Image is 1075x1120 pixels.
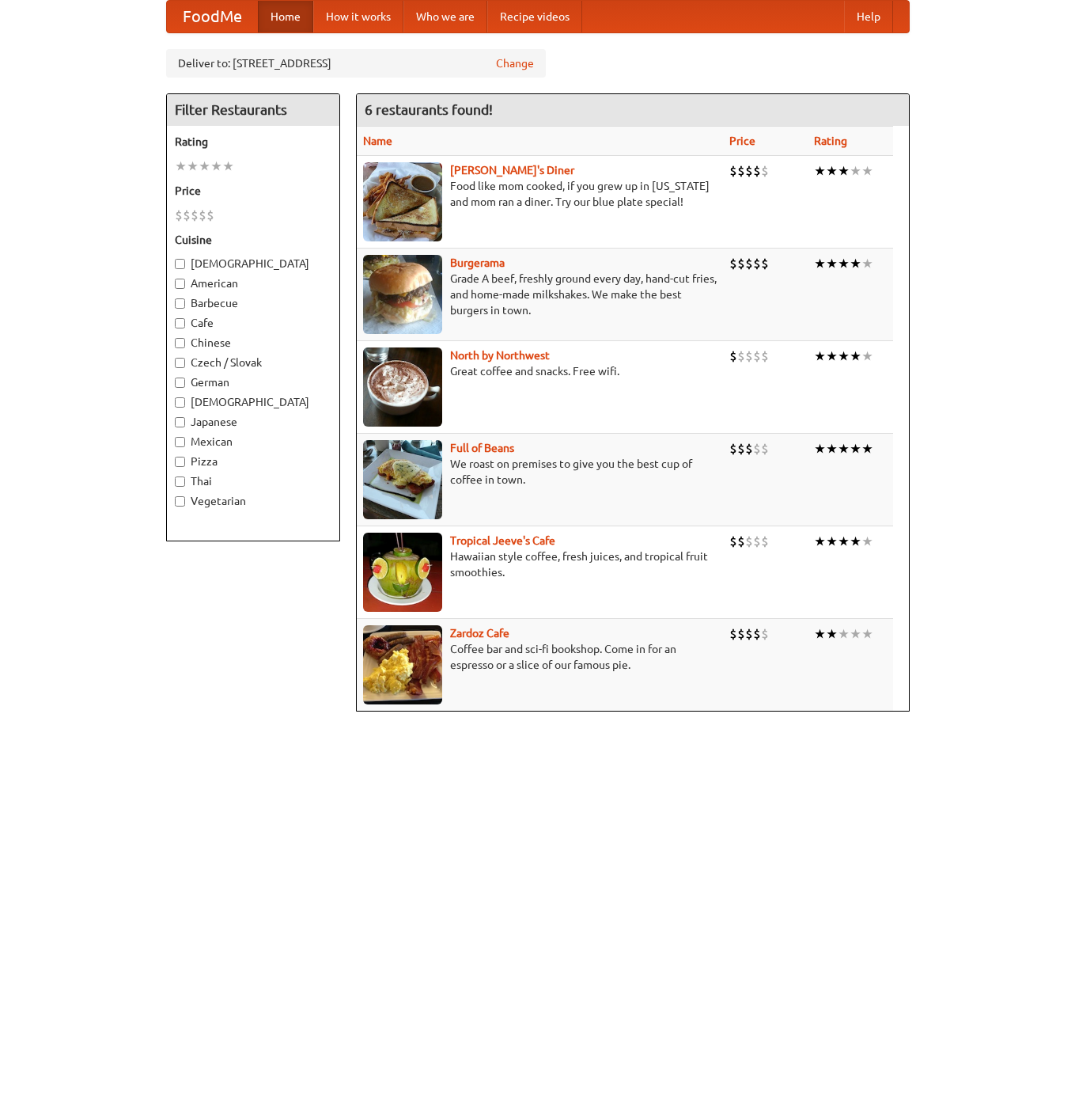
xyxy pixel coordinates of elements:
[175,275,331,291] label: American
[729,533,737,550] li: $
[838,625,850,643] li: ★
[363,135,392,147] a: Name
[844,1,893,32] a: Help
[363,549,717,580] p: Hawaiian style coffee, fresh juices, and tropical fruit smoothies.
[838,347,850,365] li: ★
[850,162,861,180] li: ★
[191,207,199,224] li: $
[167,1,258,32] a: FoodMe
[166,49,546,78] div: Deliver to: [STREET_ADDRESS]
[175,394,331,410] label: [DEMOGRAPHIC_DATA]
[175,378,185,388] input: German
[365,102,493,117] ng-pluralize: 6 restaurants found!
[761,625,769,643] li: $
[761,347,769,365] li: $
[850,440,861,457] li: ★
[175,493,331,509] label: Vegetarian
[313,1,403,32] a: How it works
[761,162,769,180] li: $
[838,533,850,550] li: ★
[450,627,509,640] a: Zardoz Cafe
[814,135,847,147] a: Rating
[175,437,185,447] input: Mexican
[403,1,487,32] a: Who we are
[175,496,185,507] input: Vegetarian
[861,347,873,365] li: ★
[175,158,187,175] li: ★
[450,164,574,177] b: [PERSON_NAME]'s Diner
[450,534,555,547] a: Tropical Jeeve's Cafe
[450,349,550,362] a: North by Northwest
[753,625,761,643] li: $
[761,440,769,457] li: $
[363,363,717,379] p: Great coffee and snacks. Free wifi.
[363,625,442,704] img: zardoz.jpg
[199,158,210,175] li: ★
[175,232,331,248] h5: Cuisine
[826,625,838,643] li: ★
[183,207,191,224] li: $
[199,207,206,224] li: $
[175,295,331,311] label: Barbecue
[729,347,737,365] li: $
[175,318,185,328] input: Cafe
[761,255,769,272] li: $
[814,347,826,365] li: ★
[753,162,761,180] li: $
[737,440,745,457] li: $
[838,255,850,272] li: ★
[175,397,185,408] input: [DEMOGRAPHIC_DATA]
[175,414,331,430] label: Japanese
[745,255,753,272] li: $
[363,162,442,241] img: sallys.jpg
[745,162,753,180] li: $
[363,271,717,318] p: Grade A beef, freshly ground every day, hand-cut fries, and home-made milkshakes. We make the bes...
[496,55,534,71] a: Change
[175,473,331,489] label: Thai
[729,625,737,643] li: $
[175,298,185,309] input: Barbecue
[761,533,769,550] li: $
[363,255,442,334] img: burgerama.jpg
[450,442,514,454] a: Full of Beans
[826,347,838,365] li: ★
[861,440,873,457] li: ★
[745,440,753,457] li: $
[861,255,873,272] li: ★
[210,158,222,175] li: ★
[729,255,737,272] li: $
[487,1,582,32] a: Recipe videos
[814,625,826,643] li: ★
[175,315,331,331] label: Cafe
[753,255,761,272] li: $
[745,533,753,550] li: $
[850,347,861,365] li: ★
[737,533,745,550] li: $
[814,440,826,457] li: ★
[729,162,737,180] li: $
[167,94,339,126] h4: Filter Restaurants
[838,162,850,180] li: ★
[363,533,442,612] img: jeeves.jpg
[258,1,313,32] a: Home
[363,178,717,210] p: Food like mom cooked, if you grew up in [US_STATE] and mom ran a diner. Try our blue plate special!
[175,279,185,289] input: American
[826,162,838,180] li: ★
[745,625,753,643] li: $
[222,158,234,175] li: ★
[450,256,505,269] b: Burgerama
[861,162,873,180] li: ★
[737,625,745,643] li: $
[814,255,826,272] li: ★
[175,207,183,224] li: $
[737,162,745,180] li: $
[814,533,826,550] li: ★
[826,255,838,272] li: ★
[175,183,331,199] h5: Price
[729,135,755,147] a: Price
[175,335,331,351] label: Chinese
[175,358,185,368] input: Czech / Slovak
